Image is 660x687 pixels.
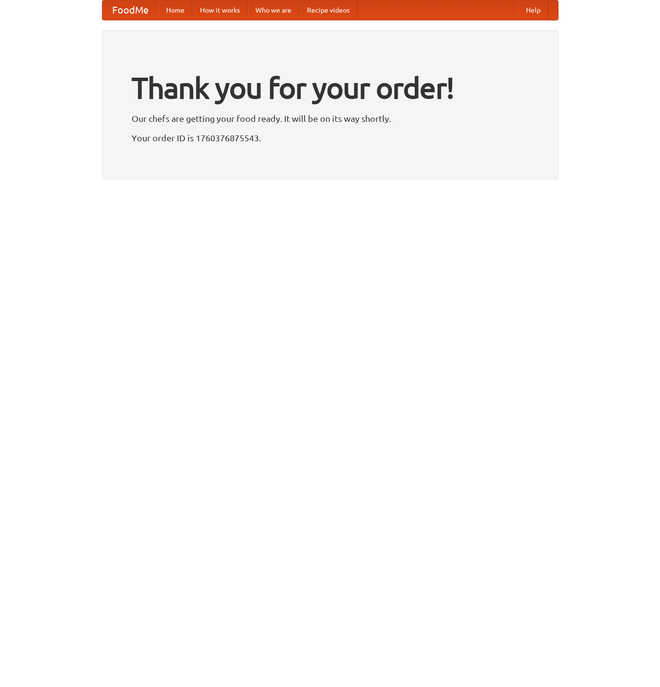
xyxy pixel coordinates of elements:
a: Recipe videos [299,0,357,20]
a: FoodMe [102,0,158,20]
a: Home [158,0,192,20]
a: How it works [192,0,248,20]
a: Help [518,0,548,20]
a: Who we are [248,0,299,20]
p: Your order ID is 1760376875543. [132,131,529,145]
h1: Thank you for your order! [132,65,529,111]
p: Our chefs are getting your food ready. It will be on its way shortly. [132,111,529,126]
